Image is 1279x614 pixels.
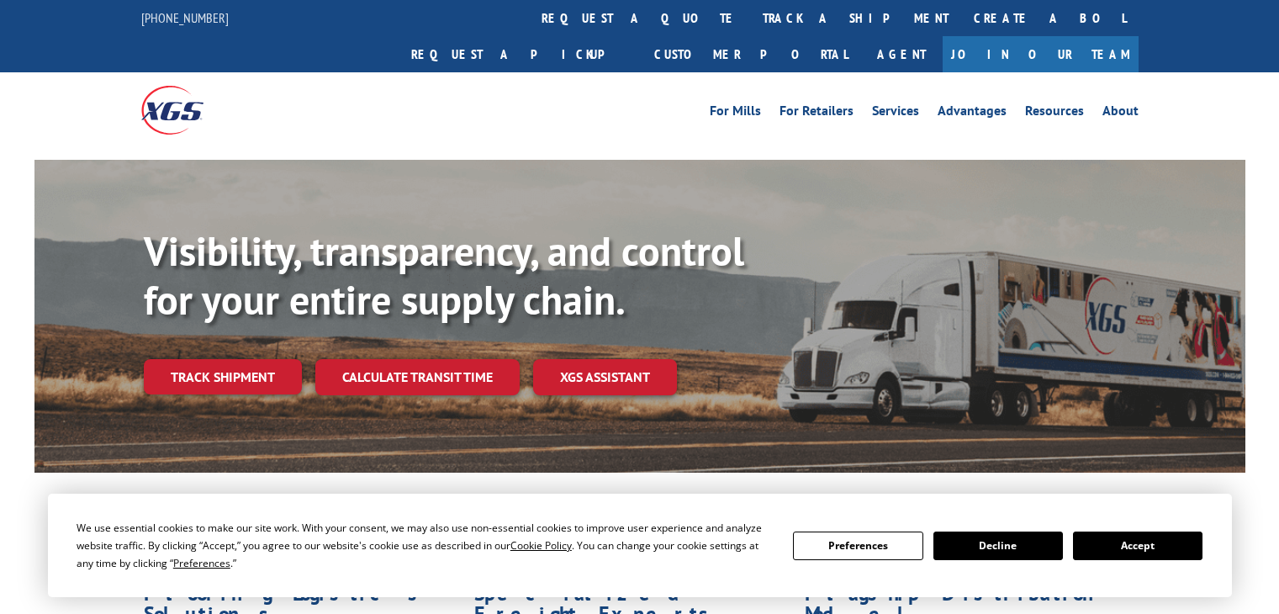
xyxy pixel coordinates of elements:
button: Preferences [793,532,922,560]
button: Decline [933,532,1063,560]
a: For Retailers [780,104,854,123]
div: Cookie Consent Prompt [48,494,1232,597]
a: Track shipment [144,359,302,394]
a: Services [872,104,919,123]
button: Accept [1073,532,1202,560]
a: Request a pickup [399,36,642,72]
a: [PHONE_NUMBER] [141,9,229,26]
a: Agent [860,36,943,72]
span: Preferences [173,556,230,570]
a: XGS ASSISTANT [533,359,677,395]
a: Customer Portal [642,36,860,72]
a: Advantages [938,104,1007,123]
a: Join Our Team [943,36,1139,72]
span: Cookie Policy [510,538,572,553]
a: About [1102,104,1139,123]
b: Visibility, transparency, and control for your entire supply chain. [144,225,744,326]
a: For Mills [710,104,761,123]
a: Calculate transit time [315,359,520,395]
a: Resources [1025,104,1084,123]
div: We use essential cookies to make our site work. With your consent, we may also use non-essential ... [77,519,773,572]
